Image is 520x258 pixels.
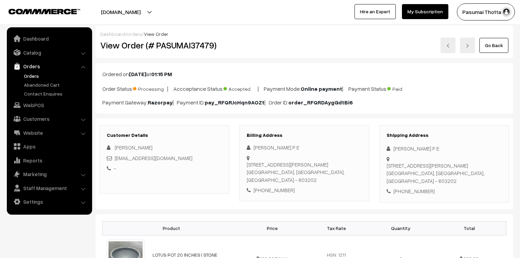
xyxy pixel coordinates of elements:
a: Settings [9,196,90,208]
a: Marketing [9,168,90,180]
div: / / [100,30,508,38]
span: Accepted [223,84,258,92]
th: Total [433,221,506,235]
img: left-arrow.png [446,44,450,48]
a: Dashboard [9,32,90,45]
div: [PHONE_NUMBER] [387,187,502,195]
b: order_RFQRDAygGdtBi6 [288,99,353,106]
p: Payment Gateway: | Payment ID: | Order ID: [102,98,506,106]
img: user [501,7,511,17]
th: Tax Rate [304,221,369,235]
button: [DOMAIN_NAME] [77,3,164,20]
a: Website [9,127,90,139]
a: Reports [9,154,90,167]
div: [PERSON_NAME] P E [247,144,362,152]
span: View Order [144,31,168,37]
p: Order Status: | Accceptance Status: | Payment Mode: | Payment Status: [102,84,506,93]
b: Online payment [301,85,342,92]
span: Paid [387,84,421,92]
div: [PHONE_NUMBER] [247,186,362,194]
div: [STREET_ADDRESS][PERSON_NAME] [GEOGRAPHIC_DATA], [GEOGRAPHIC_DATA], [GEOGRAPHIC_DATA] - 603202 [247,161,362,184]
a: Customers [9,113,90,125]
th: Quantity [369,221,433,235]
span: [PERSON_NAME] [115,144,153,150]
a: Staff Management [9,182,90,194]
h3: Shipping Address [387,132,502,138]
div: - [107,164,222,172]
a: My Subscription [402,4,448,19]
a: Orders [22,72,90,80]
div: [STREET_ADDRESS][PERSON_NAME] [GEOGRAPHIC_DATA], [GEOGRAPHIC_DATA], [GEOGRAPHIC_DATA] - 603202 [387,162,502,185]
a: Orders [9,60,90,72]
span: Processing [133,84,167,92]
button: Pasumai Thotta… [457,3,515,20]
b: [DATE] [129,71,146,77]
a: Apps [9,140,90,153]
a: [EMAIL_ADDRESS][DOMAIN_NAME] [115,155,192,161]
p: Ordered on at [102,70,506,78]
a: Abandoned Cart [22,81,90,88]
b: Razorpay [148,99,173,106]
h3: Billing Address [247,132,362,138]
th: Price [240,221,304,235]
a: Hire an Expert [355,4,396,19]
th: Product [103,221,240,235]
a: WebPOS [9,99,90,111]
img: COMMMERCE [9,9,80,14]
h3: Customer Details [107,132,222,138]
div: [PERSON_NAME] P E [387,145,502,153]
a: Go Back [479,38,508,53]
img: right-arrow.png [465,44,470,48]
b: pay_RFQRJcHqn9AOZt [205,99,264,106]
a: orders [127,31,142,37]
b: 01:15 PM [151,71,172,77]
a: Dashboard [100,31,125,37]
a: Catalog [9,46,90,59]
h2: View Order (# PASUMAI37479) [100,40,230,51]
a: COMMMERCE [9,7,68,15]
a: Contact Enquires [22,90,90,97]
